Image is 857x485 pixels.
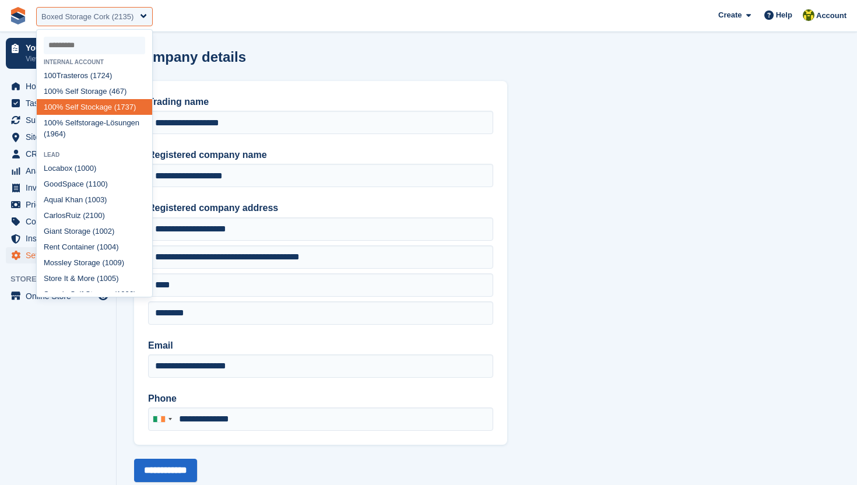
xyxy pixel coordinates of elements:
[26,112,96,128] span: Subscriptions
[37,255,152,270] div: Mossley Storage ( 9)
[44,103,57,111] span: 100
[37,176,152,192] div: GoodSpace (1 )
[37,239,152,255] div: Rent Container ( 4)
[148,148,493,162] label: Registered company name
[6,196,110,213] a: menu
[6,247,110,263] a: menu
[803,9,814,21] img: Rob Sweeney
[6,95,110,111] a: menu
[6,163,110,179] a: menu
[26,129,96,145] span: Sites
[77,164,90,173] span: 100
[26,196,96,213] span: Pricing
[6,38,110,69] a: Your onboarding View next steps
[95,227,108,236] span: 100
[10,273,116,285] span: Storefront
[6,78,110,94] a: menu
[37,115,152,142] div: % Selfstorage-Lösungen (1964)
[37,68,152,83] div: Trasteros (1724)
[148,392,493,406] label: Phone
[37,99,152,115] div: % Self Stockage (1737)
[148,201,493,215] label: Registered company address
[37,152,152,158] div: Lead
[44,87,57,96] span: 100
[99,274,112,283] span: 100
[26,288,96,304] span: Online Store
[6,230,110,247] a: menu
[90,211,103,220] span: 100
[44,71,57,80] span: 100
[26,54,95,64] p: View next steps
[9,7,27,24] img: stora-icon-8386f47178a22dfd0bd8f6a31ec36ba5ce8667c1dd55bd0f319d3a0aa187defe.svg
[26,180,96,196] span: Invoices
[776,9,792,21] span: Help
[44,118,57,127] span: 100
[37,223,152,239] div: Giant Storage ( 2)
[37,270,152,286] div: Store It & More ( 5)
[93,180,106,188] span: 100
[148,95,493,109] label: Trading name
[37,160,152,176] div: Locabox ( 0)
[105,258,118,267] span: 100
[134,49,246,65] h1: Company details
[149,408,175,430] div: Ireland: +353
[26,247,96,263] span: Settings
[718,9,742,21] span: Create
[37,192,152,208] div: Aqual Khan ( 3)
[37,286,152,302] div: Sperrin Self Storage ( 6)
[6,129,110,145] a: menu
[6,112,110,128] a: menu
[41,11,134,23] div: Boxed Storage Cork (2135)
[6,146,110,162] a: menu
[99,242,112,251] span: 100
[26,163,96,179] span: Analytics
[26,230,96,247] span: Insurance
[26,146,96,162] span: CRM
[6,180,110,196] a: menu
[37,208,152,223] div: CarlosRuiz (2 )
[6,213,110,230] a: menu
[37,83,152,99] div: % Self Storage (467)
[148,339,493,353] label: Email
[26,213,96,230] span: Coupons
[117,290,129,298] span: 100
[26,95,96,111] span: Tasks
[816,10,847,22] span: Account
[87,195,100,204] span: 100
[26,44,95,52] p: Your onboarding
[37,59,152,65] div: Internal account
[26,78,96,94] span: Home
[6,288,110,304] a: menu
